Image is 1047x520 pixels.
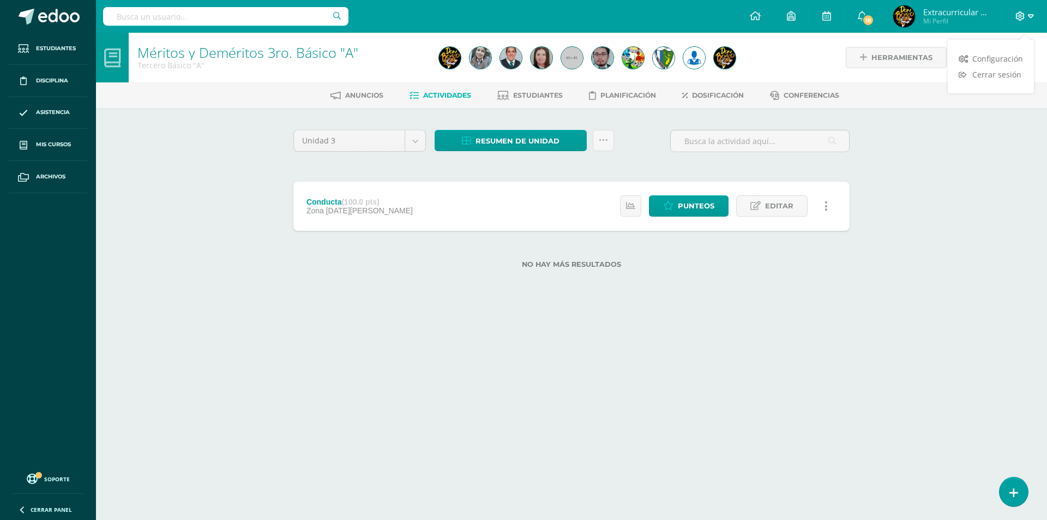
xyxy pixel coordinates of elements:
a: Estudiantes [497,87,563,104]
a: Archivos [9,161,87,193]
a: Estudiantes [9,33,87,65]
img: e848a06d305063da6e408c2e705eb510.png [439,47,461,69]
a: Resumen de unidad [435,130,587,151]
span: Disciplina [36,76,68,85]
strong: (100.0 pts) [341,198,379,206]
span: Configuración [972,53,1023,64]
a: Soporte [13,471,83,486]
input: Busca la actividad aquí... [671,130,849,152]
a: Disciplina [9,65,87,97]
label: No hay más resultados [293,260,850,268]
span: Archivos [36,172,65,181]
span: [DATE][PERSON_NAME] [326,206,413,215]
span: Unidad 3 [302,130,396,151]
span: Mi Perfil [923,16,989,26]
img: 51daec255f9cabefddb2cff9a8f95120.png [714,47,736,69]
img: 93a01b851a22af7099796f9ee7ca9c46.png [470,47,491,69]
span: Cerrar panel [31,506,72,513]
span: Herramientas [871,47,932,68]
img: 51daec255f9cabefddb2cff9a8f95120.png [893,5,915,27]
a: Planificación [589,87,656,104]
a: Mis cursos [9,129,87,161]
img: a9976b1cad2e56b1ca6362e8fabb9e16.png [500,47,522,69]
a: Configuración [948,51,1034,67]
div: Tercero Básico 'A' [137,60,426,70]
span: Soporte [44,475,70,483]
span: Cerrar sesión [972,69,1021,80]
img: da59f6ea21f93948affb263ca1346426.png [683,47,705,69]
a: Cerrar sesión [948,67,1034,82]
img: 45x45 [561,47,583,69]
img: 09cda7a8f8a612387b01df24d4d5f603.png [653,47,675,69]
span: Conferencias [784,91,839,99]
span: Extracurricular Deportes [923,7,989,17]
span: Estudiantes [513,91,563,99]
a: Herramientas [846,47,947,68]
span: Resumen de unidad [476,131,559,151]
a: Punteos [649,195,729,217]
span: Dosificación [692,91,744,99]
a: Asistencia [9,97,87,129]
span: Estudiantes [36,44,76,53]
span: Zona [306,206,324,215]
span: Planificación [600,91,656,99]
img: 852c373e651f39172791dbf6cd0291a6.png [622,47,644,69]
img: e03ec1ec303510e8e6f60bf4728ca3bf.png [531,47,552,69]
span: Anuncios [345,91,383,99]
a: Actividades [410,87,471,104]
img: c79a8ee83a32926c67f9bb364e6b58c4.png [592,47,613,69]
a: Méritos y Deméritos 3ro. Básico "A" [137,43,358,62]
a: Dosificación [682,87,744,104]
h1: Méritos y Deméritos 3ro. Básico "A" [137,45,426,60]
a: Conferencias [770,87,839,104]
span: Mis cursos [36,140,71,149]
span: Punteos [678,196,714,216]
span: Editar [765,196,793,216]
div: Conducta [306,198,413,206]
a: Anuncios [330,87,383,104]
a: Unidad 3 [294,130,425,151]
input: Busca un usuario... [103,7,348,26]
span: Actividades [423,91,471,99]
span: 18 [862,14,874,26]
span: Asistencia [36,108,70,117]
